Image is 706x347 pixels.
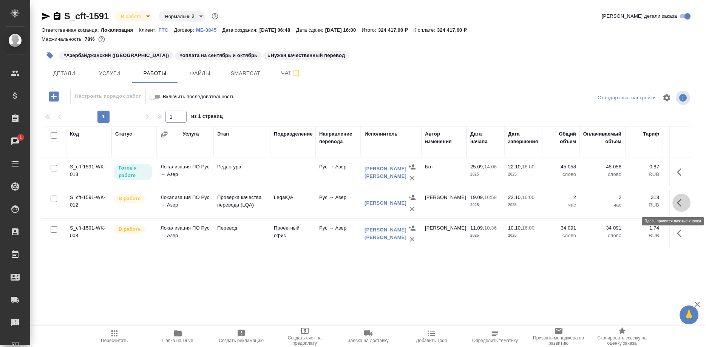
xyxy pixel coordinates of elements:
td: Проектный офис [270,221,315,247]
p: 16:58 [484,194,497,200]
p: Клиент: [139,27,158,33]
p: слово [546,232,576,239]
p: [DATE] 06:48 [260,27,296,33]
p: 25.09, [470,164,484,170]
p: Проверка качества перевода (LQA) [217,194,266,209]
p: 45 058 [584,163,621,171]
div: Код [70,130,79,138]
p: 11.09, [470,225,484,231]
p: 19.09, [470,194,484,200]
div: В работе [115,11,153,22]
p: 16:00 [522,194,535,200]
p: В работе [119,195,141,202]
span: Работы [137,69,173,78]
span: Включить последовательность [163,93,235,100]
button: Доп статусы указывают на важность/срочность заказа [210,11,220,21]
td: [PERSON_NAME] [421,190,467,216]
span: Smartcat [227,69,264,78]
p: 2025 [508,201,538,209]
td: S_cft-1591-WK-012 [66,190,111,216]
div: Оплачиваемый объем [583,130,621,145]
div: split button [596,92,658,104]
p: 34 091 [584,224,621,232]
div: Этап [217,130,229,138]
p: 2025 [508,232,538,239]
p: Дата сдачи: [296,27,325,33]
p: 78% [85,36,96,42]
span: [PERSON_NAME] детали заказа [602,12,677,20]
button: Нормальный [162,13,196,20]
p: слово [546,171,576,178]
td: [PERSON_NAME] [421,221,467,247]
div: В работе [159,11,205,22]
svg: Подписаться [292,69,301,78]
p: 39 200,46 [667,163,701,171]
p: В работе [119,225,141,233]
td: Рус → Азер [315,221,361,247]
p: Готов к работе [119,164,148,179]
p: Итого: [361,27,378,33]
button: Назначить [406,192,418,203]
p: Маржинальность: [42,36,85,42]
td: Локализация ПО Рус → Азер [157,221,213,247]
p: слово [584,171,621,178]
button: Здесь прячутся важные кнопки [672,163,691,181]
td: Рус → Азер [315,159,361,186]
p: 16:00 [522,225,535,231]
button: 🙏 [680,305,698,324]
div: Общий объем [546,130,576,145]
p: 14:06 [484,164,497,170]
p: 1,74 [629,224,659,232]
button: Назначить [406,222,418,234]
p: час [584,201,621,209]
td: Локализация ПО Рус → Азер [157,159,213,186]
p: Перевод [217,224,266,232]
div: Услуга [182,130,199,138]
td: S_cft-1591-WK-008 [66,221,111,247]
p: 324 417,60 ₽ [378,27,413,33]
span: Чат [273,68,309,78]
p: МБ-3845 [196,27,222,33]
p: RUB [667,232,701,239]
a: S_cft-1591 [64,11,109,21]
span: Детали [46,69,82,78]
button: Добавить тэг [42,47,58,64]
p: #оплата на сентябрь и октябрь [179,52,257,59]
button: Удалить [406,234,418,245]
p: 0,87 [629,163,659,171]
p: [DATE] 16:00 [325,27,362,33]
button: Удалить [406,203,418,214]
p: час [546,201,576,209]
p: RUB [667,171,701,178]
p: Договор: [174,27,196,33]
p: RUB [629,171,659,178]
p: 10.10, [508,225,522,231]
p: 324 417,60 ₽ [437,27,472,33]
p: 2025 [470,232,501,239]
p: Ответственная команда: [42,27,101,33]
div: Тариф [643,130,659,138]
div: Дата начала [470,130,501,145]
div: Исполнитель может приступить к работе [113,163,153,181]
a: [PERSON_NAME] [PERSON_NAME] [365,227,406,240]
p: 2 [584,194,621,201]
span: из 1 страниц [191,112,223,123]
p: 636 [667,194,701,201]
span: Настроить таблицу [658,89,676,107]
p: 16:00 [522,164,535,170]
p: FTC [159,27,174,33]
p: Редактура [217,163,266,171]
div: Направление перевода [319,130,357,145]
div: Исполнитель выполняет работу [113,194,153,204]
button: 59954.34 RUB; [97,34,107,44]
span: Посмотреть информацию [676,91,692,105]
td: S_cft-1591-WK-013 [66,159,111,186]
a: МБ-3845 [196,26,222,33]
p: RUB [629,232,659,239]
td: Бот [421,159,467,186]
a: [PERSON_NAME] [PERSON_NAME] [365,166,406,179]
p: 2 [546,194,576,201]
p: 22.10, [508,164,522,170]
p: 22.10, [508,194,522,200]
button: Добавить работу [43,89,64,104]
